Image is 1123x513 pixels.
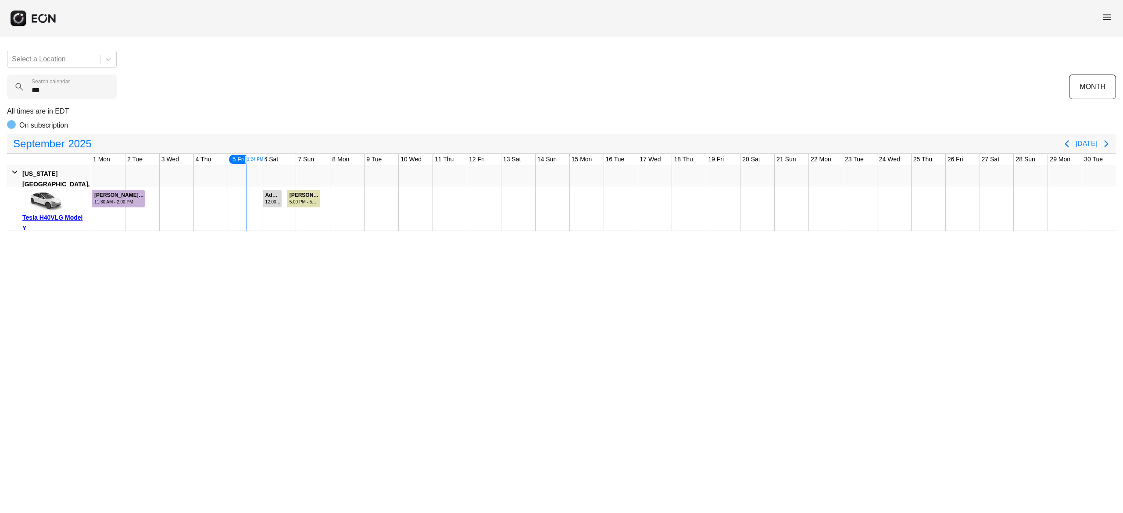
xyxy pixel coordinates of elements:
p: All times are in EDT [7,106,1116,117]
div: 2 Tue [125,154,144,165]
button: Next page [1098,135,1115,153]
div: 25 Thu [912,154,934,165]
div: 19 Fri [706,154,726,165]
div: 17 Wed [638,154,663,165]
div: 21 Sun [775,154,798,165]
div: 4 Thu [194,154,213,165]
div: Rented for 28 days by Mitchell Kapor Current status is cleaning [91,187,145,207]
div: 7 Sun [296,154,316,165]
label: Search calendar [32,78,70,85]
p: On subscription [19,120,68,131]
div: 24 Wed [877,154,902,165]
div: 10 Wed [399,154,423,165]
div: [US_STATE][GEOGRAPHIC_DATA], [GEOGRAPHIC_DATA] [22,168,89,200]
div: Rented for 1 days by Steeve Laurent Current status is verified [286,187,321,207]
div: 5:00 PM - 5:00 PM [290,199,319,205]
span: September [11,135,66,153]
span: menu [1102,12,1112,22]
div: 22 Mon [809,154,833,165]
div: Tesla H40VLG Model Y [22,212,88,233]
div: 5 Fri [228,154,249,165]
button: Previous page [1058,135,1076,153]
div: 29 Mon [1048,154,1072,165]
div: 11:30 AM - 2:00 PM [94,199,144,205]
div: 30 Tue [1082,154,1105,165]
div: 20 Sat [740,154,762,165]
div: 3 Wed [160,154,181,165]
div: 28 Sun [1014,154,1037,165]
div: 23 Tue [843,154,865,165]
div: [PERSON_NAME] #72451 [290,192,319,199]
div: 27 Sat [980,154,1001,165]
div: 6 Sat [262,154,280,165]
span: 2025 [66,135,93,153]
div: 13 Sat [501,154,522,165]
button: MONTH [1069,75,1116,99]
div: 1 Mon [91,154,112,165]
div: 26 Fri [946,154,965,165]
button: [DATE] [1076,136,1098,152]
div: Admin Block #70682 [265,192,281,199]
div: 14 Sun [536,154,558,165]
div: Rented for 1 days by Admin Block Current status is rental [262,187,282,207]
div: 18 Thu [672,154,694,165]
div: 8 Mon [330,154,351,165]
div: 11 Thu [433,154,455,165]
div: 9 Tue [365,154,383,165]
div: 15 Mon [570,154,594,165]
div: 12:00 AM - 2:00 PM [265,199,281,205]
div: 12 Fri [467,154,486,165]
div: 16 Tue [604,154,626,165]
div: [PERSON_NAME] #68890 [94,192,144,199]
button: September2025 [8,135,97,153]
img: car [22,190,66,212]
